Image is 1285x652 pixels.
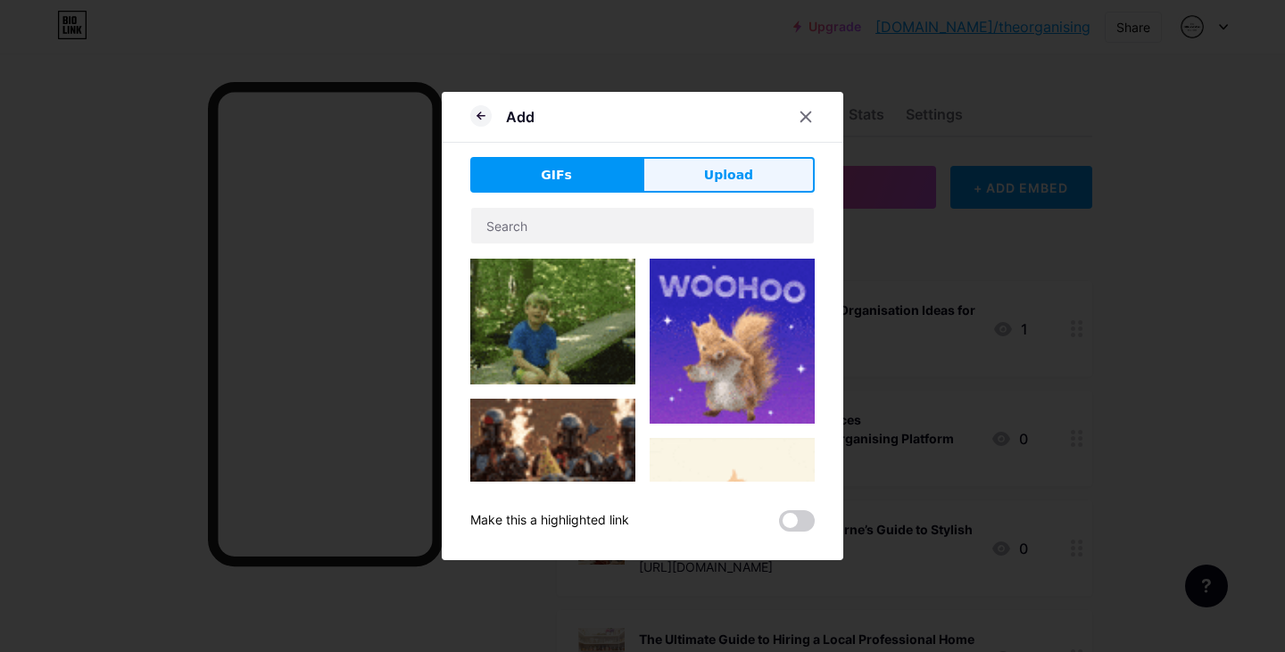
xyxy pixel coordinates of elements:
[541,166,572,185] span: GIFs
[470,157,642,193] button: GIFs
[650,259,815,424] img: Gihpy
[704,166,753,185] span: Upload
[471,208,814,243] input: Search
[470,510,629,532] div: Make this a highlighted link
[642,157,815,193] button: Upload
[470,259,635,384] img: Gihpy
[650,438,815,603] img: Gihpy
[506,106,535,128] div: Add
[470,399,635,564] img: Gihpy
